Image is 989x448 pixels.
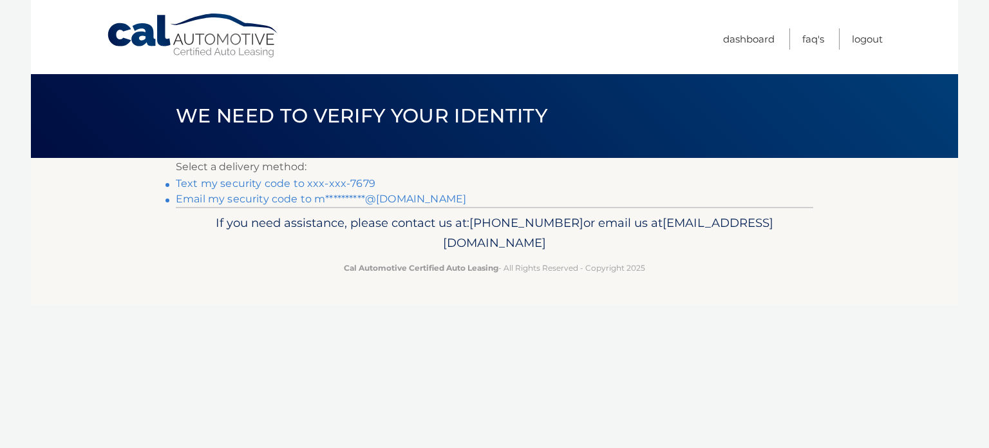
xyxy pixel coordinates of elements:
a: Logout [852,28,883,50]
span: We need to verify your identity [176,104,547,128]
strong: Cal Automotive Certified Auto Leasing [344,263,498,273]
p: Select a delivery method: [176,158,813,176]
a: FAQ's [802,28,824,50]
a: Text my security code to xxx-xxx-7679 [176,177,375,190]
p: - All Rights Reserved - Copyright 2025 [184,261,805,275]
a: Dashboard [723,28,775,50]
a: Cal Automotive [106,13,280,59]
a: Email my security code to m**********@[DOMAIN_NAME] [176,193,466,205]
span: [PHONE_NUMBER] [469,215,583,230]
p: If you need assistance, please contact us at: or email us at [184,213,805,254]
